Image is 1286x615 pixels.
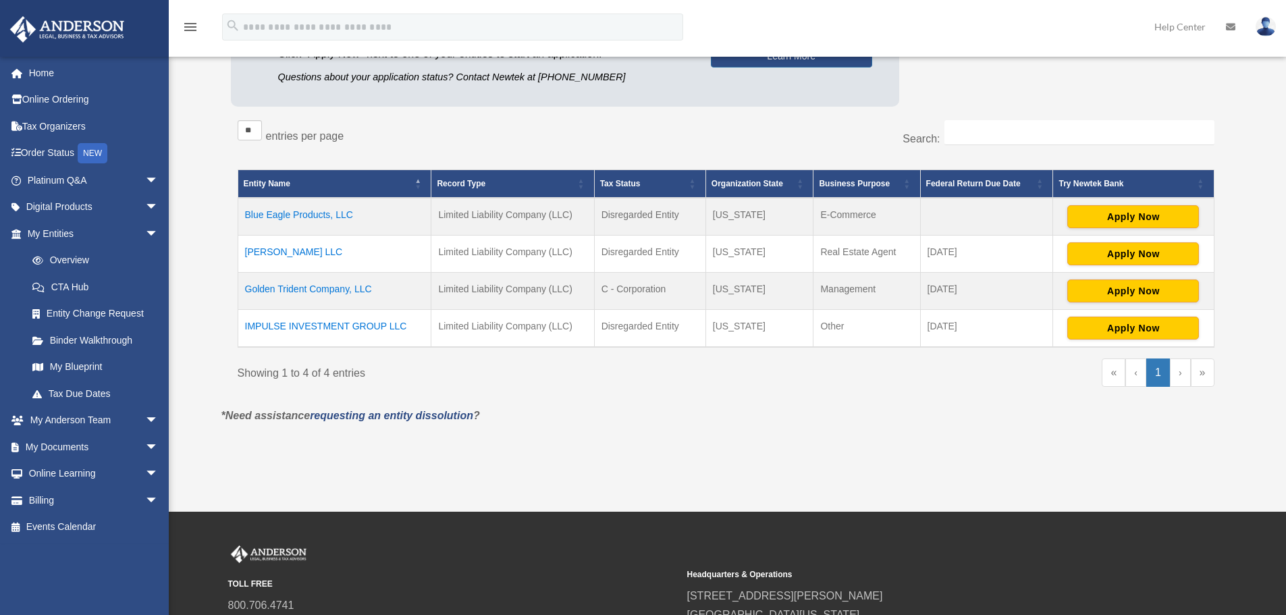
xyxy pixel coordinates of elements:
[6,16,128,43] img: Anderson Advisors Platinum Portal
[244,179,290,188] span: Entity Name
[182,24,198,35] a: menu
[1125,358,1146,387] a: Previous
[705,170,813,198] th: Organization State: Activate to sort
[9,407,179,434] a: My Anderson Teamarrow_drop_down
[705,236,813,273] td: [US_STATE]
[1170,358,1191,387] a: Next
[594,310,705,348] td: Disregarded Entity
[145,460,172,488] span: arrow_drop_down
[19,327,172,354] a: Binder Walkthrough
[926,179,1021,188] span: Federal Return Due Date
[19,300,172,327] a: Entity Change Request
[705,310,813,348] td: [US_STATE]
[920,310,1053,348] td: [DATE]
[1102,358,1125,387] a: First
[1067,205,1199,228] button: Apply Now
[9,514,179,541] a: Events Calendar
[1059,176,1193,192] div: Try Newtek Bank
[228,577,678,591] small: TOLL FREE
[182,19,198,35] i: menu
[278,69,691,86] p: Questions about your application status? Contact Newtek at [PHONE_NUMBER]
[9,460,179,487] a: Online Learningarrow_drop_down
[19,247,165,274] a: Overview
[9,167,179,194] a: Platinum Q&Aarrow_drop_down
[687,590,883,601] a: [STREET_ADDRESS][PERSON_NAME]
[594,170,705,198] th: Tax Status: Activate to sort
[813,198,920,236] td: E-Commerce
[9,113,179,140] a: Tax Organizers
[19,380,172,407] a: Tax Due Dates
[920,273,1053,310] td: [DATE]
[920,170,1053,198] th: Federal Return Due Date: Activate to sort
[813,236,920,273] td: Real Estate Agent
[145,487,172,514] span: arrow_drop_down
[145,407,172,435] span: arrow_drop_down
[145,167,172,194] span: arrow_drop_down
[225,18,240,33] i: search
[228,545,309,563] img: Anderson Advisors Platinum Portal
[920,236,1053,273] td: [DATE]
[145,220,172,248] span: arrow_drop_down
[266,130,344,142] label: entries per page
[431,310,594,348] td: Limited Liability Company (LLC)
[228,599,294,611] a: 800.706.4741
[687,568,1137,582] small: Headquarters & Operations
[594,198,705,236] td: Disregarded Entity
[221,410,480,421] em: *Need assistance ?
[9,59,179,86] a: Home
[1067,317,1199,340] button: Apply Now
[19,273,172,300] a: CTA Hub
[9,140,179,167] a: Order StatusNEW
[1067,279,1199,302] button: Apply Now
[594,273,705,310] td: C - Corporation
[9,433,179,460] a: My Documentsarrow_drop_down
[1053,170,1214,198] th: Try Newtek Bank : Activate to sort
[431,198,594,236] td: Limited Liability Company (LLC)
[437,179,485,188] span: Record Type
[813,170,920,198] th: Business Purpose: Activate to sort
[78,143,107,163] div: NEW
[238,198,431,236] td: Blue Eagle Products, LLC
[903,133,940,144] label: Search:
[238,170,431,198] th: Entity Name: Activate to invert sorting
[813,273,920,310] td: Management
[1191,358,1214,387] a: Last
[9,86,179,113] a: Online Ordering
[819,179,890,188] span: Business Purpose
[1146,358,1170,387] a: 1
[431,170,594,198] th: Record Type: Activate to sort
[594,236,705,273] td: Disregarded Entity
[145,194,172,221] span: arrow_drop_down
[9,487,179,514] a: Billingarrow_drop_down
[19,354,172,381] a: My Blueprint
[600,179,641,188] span: Tax Status
[9,194,179,221] a: Digital Productsarrow_drop_down
[813,310,920,348] td: Other
[431,273,594,310] td: Limited Liability Company (LLC)
[705,198,813,236] td: [US_STATE]
[712,179,783,188] span: Organization State
[238,236,431,273] td: [PERSON_NAME] LLC
[9,220,172,247] a: My Entitiesarrow_drop_down
[238,358,716,383] div: Showing 1 to 4 of 4 entries
[310,410,473,421] a: requesting an entity dissolution
[705,273,813,310] td: [US_STATE]
[238,310,431,348] td: IMPULSE INVESTMENT GROUP LLC
[1067,242,1199,265] button: Apply Now
[238,273,431,310] td: Golden Trident Company, LLC
[145,433,172,461] span: arrow_drop_down
[431,236,594,273] td: Limited Liability Company (LLC)
[1256,17,1276,36] img: User Pic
